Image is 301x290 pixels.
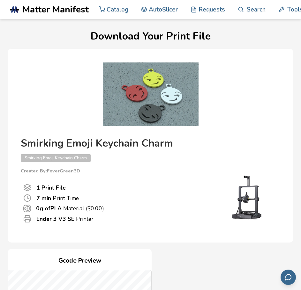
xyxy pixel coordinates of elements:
[23,184,31,192] span: Number Of Print files
[36,194,79,202] p: Print Time
[23,205,31,212] span: Material Used
[21,138,280,149] h4: Smirking Emoji Keychain Charm
[103,58,199,130] img: Product
[23,194,31,202] span: Print Time
[36,184,66,192] b: 1 Print File
[8,31,293,42] h1: Download Your Print File
[22,4,89,15] span: Matter Manifest
[216,173,280,221] img: Printer
[36,205,104,212] p: Material ($ 0.00 )
[21,154,91,162] span: Smirking Emoji Keychain Charm
[36,215,74,223] b: Ender 3 V3 SE
[281,270,296,285] button: Send feedback via email
[21,168,280,174] p: Created By: FeverGreen3D
[36,194,51,202] b: 7 min
[23,215,31,223] span: Printer
[36,215,94,223] p: Printer
[8,255,152,266] h4: Gcode Preview
[36,205,62,212] b: 0 g of PLA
